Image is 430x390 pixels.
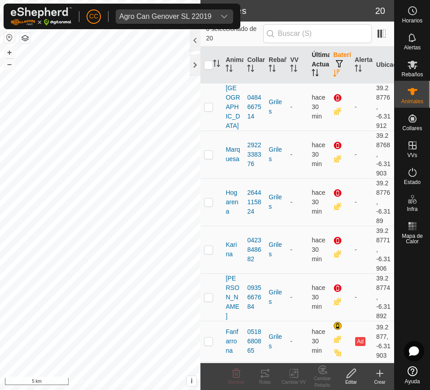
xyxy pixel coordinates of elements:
app-display-virtual-paddock-transition: - [290,294,292,301]
span: 18 ago 2025, 7:36 [312,94,325,120]
td: 39.28776, -6.3189 [373,178,394,226]
div: Cambiar VV [279,379,308,386]
span: Collares [402,126,422,131]
td: - [351,83,373,131]
button: Capas del Mapa [20,33,30,44]
span: Fanfarrona [226,327,240,355]
span: Eliminar [228,380,244,385]
span: 18 ago 2025, 7:36 [312,284,325,310]
td: - [351,131,373,178]
app-display-virtual-paddock-transition: - [290,151,292,158]
p-sorticon: Activar para ordenar [333,71,340,78]
div: Crear [365,379,394,386]
app-display-virtual-paddock-transition: - [290,198,292,206]
div: dropdown trigger [215,9,233,24]
span: [GEOGRAPHIC_DATA] [226,83,240,131]
div: Cambiar Rebaño [308,375,337,389]
td: 39.2877, -6.31903 [373,321,394,362]
a: Ayuda [395,363,430,388]
span: Rebaños [401,72,423,77]
input: Buscar (S) [263,24,372,43]
span: Ayuda [405,379,420,384]
span: Infra [407,206,417,212]
th: Rebaño [265,47,287,83]
th: VV [287,47,308,83]
button: i [187,376,196,386]
span: 0 seleccionado de 20 [206,24,263,43]
p-sorticon: Activar para ordenar [312,70,319,78]
span: 18 ago 2025, 7:36 [312,237,325,263]
td: 39.28768, -6.31903 [373,131,394,178]
span: Estado [404,180,421,185]
td: - [351,226,373,273]
div: Griles [269,97,283,116]
th: Batería [330,47,351,83]
div: 2644115824 [247,188,261,216]
td: 39.28771, -6.31906 [373,226,394,273]
td: - [351,178,373,226]
span: Agro Can Genover SL 22019 [116,9,215,24]
div: 0935667684 [247,283,261,311]
p-sorticon: Activar para ordenar [247,66,254,73]
div: Griles [269,288,283,307]
span: CC [89,12,98,21]
span: 20 [375,4,385,18]
td: 39.28774, -6.31892 [373,273,394,321]
div: 0518680865 [247,327,261,355]
th: Animal [222,47,243,83]
th: Ubicación [373,47,394,83]
div: Editar [337,379,365,386]
div: Griles [269,193,283,211]
span: 18 ago 2025, 7:36 [312,141,325,167]
p-sorticon: Activar para ordenar [269,66,276,73]
app-display-virtual-paddock-transition: - [290,337,292,345]
span: Hogarena [226,188,240,216]
p-sorticon: Activar para ordenar [213,61,220,68]
span: Marquesa [226,145,240,164]
span: VVs [407,153,417,158]
button: Restablecer Mapa [4,32,15,43]
a: Política de Privacidad [54,378,105,386]
img: Logo Gallagher [11,7,72,26]
th: Alertas [351,47,373,83]
div: Agro Can Genover SL 22019 [119,13,212,20]
div: Griles [269,332,283,351]
td: - [351,273,373,321]
span: i [191,377,192,385]
th: Última Actualización [308,47,330,83]
span: 18 ago 2025, 7:36 [312,189,325,215]
span: [PERSON_NAME] [226,274,240,321]
p-sorticon: Activar para ordenar [355,66,362,73]
span: 18 ago 2025, 7:36 [312,328,325,354]
button: + [4,47,15,58]
div: 0423848682 [247,236,261,264]
app-display-virtual-paddock-transition: - [290,103,292,110]
td: 39.28776, -6.31912 [373,83,394,131]
div: 0484667514 [247,93,261,121]
th: Collar [243,47,265,83]
div: 2922338376 [247,140,261,169]
span: Karina [226,240,240,259]
span: Alertas [404,45,421,50]
div: Griles [269,145,283,164]
span: Animales [401,99,423,104]
div: Rutas [251,379,279,386]
a: Contáctenos [117,378,147,386]
span: Mapa de Calor [397,233,428,244]
span: Horarios [402,18,422,23]
div: Griles [269,240,283,259]
app-display-virtual-paddock-transition: - [290,246,292,253]
p-sorticon: Activar para ordenar [226,66,233,73]
button: Ad [355,337,365,346]
button: – [4,59,15,70]
h2: Animales [206,5,375,16]
p-sorticon: Activar para ordenar [290,66,297,73]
